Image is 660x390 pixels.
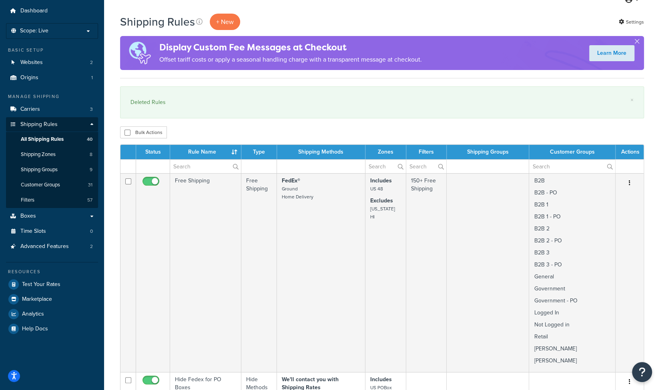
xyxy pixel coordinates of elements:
span: Boxes [20,213,36,220]
span: Carriers [20,106,40,113]
span: 40 [87,136,92,143]
a: Help Docs [6,322,98,336]
span: All Shipping Rules [21,136,64,143]
span: Websites [20,59,43,66]
a: Analytics [6,307,98,321]
input: Search [365,160,406,173]
a: Origins 1 [6,70,98,85]
a: All Shipping Rules 40 [6,132,98,147]
button: Open Resource Center [632,362,652,382]
button: Bulk Actions [120,126,167,138]
p: B2B 1 [534,201,610,209]
li: Time Slots [6,224,98,239]
a: Shipping Rules [6,117,98,132]
th: Customer Groups [529,145,616,159]
p: Government [534,285,610,293]
a: Marketplace [6,292,98,306]
a: Carriers 3 [6,102,98,117]
span: Shipping Rules [20,121,58,128]
th: Actions [616,145,644,159]
p: + New [210,14,240,30]
div: Resources [6,268,98,275]
span: Scope: Live [20,28,48,34]
p: Logged In [534,309,610,317]
p: General [534,273,610,281]
p: B2B 2 [534,225,610,233]
th: Status [136,145,170,159]
div: Basic Setup [6,47,98,54]
span: Dashboard [20,8,48,14]
input: Search [170,160,241,173]
p: Retail [534,333,610,341]
span: 2 [90,243,93,250]
span: Test Your Rates [22,281,60,288]
p: Offset tariff costs or apply a seasonal handling charge with a transparent message at checkout. [159,54,422,65]
li: Shipping Rules [6,117,98,208]
li: Origins [6,70,98,85]
a: Test Your Rates [6,277,98,292]
strong: Includes [370,176,392,185]
small: [US_STATE] HI [370,205,395,220]
input: Search [406,160,446,173]
span: 9 [90,166,92,173]
li: Advanced Features [6,239,98,254]
p: B2B 3 [534,249,610,257]
p: B2B - PO [534,189,610,197]
th: Rule Name : activate to sort column ascending [170,145,241,159]
span: 57 [87,197,92,204]
p: B2B 2 - PO [534,237,610,245]
div: Deleted Rules [130,97,634,108]
input: Search [529,160,615,173]
p: [PERSON_NAME] [534,357,610,365]
span: 0 [90,228,93,235]
th: Shipping Groups [447,145,530,159]
a: Advanced Features 2 [6,239,98,254]
span: 3 [90,106,93,113]
a: Time Slots 0 [6,224,98,239]
span: Shipping Zones [21,151,56,158]
a: Learn More [589,45,634,61]
th: Filters [406,145,447,159]
th: Zones [365,145,406,159]
span: Time Slots [20,228,46,235]
p: B2B 3 - PO [534,261,610,269]
span: Customer Groups [21,182,60,188]
td: Free Shipping [170,173,241,372]
div: Manage Shipping [6,93,98,100]
span: Origins [20,74,38,81]
li: Shipping Zones [6,147,98,162]
th: Type [241,145,277,159]
td: Free Shipping [241,173,277,372]
a: Settings [619,16,644,28]
li: Filters [6,193,98,208]
span: Filters [21,197,34,204]
span: Advanced Features [20,243,69,250]
p: Not Logged in [534,321,610,329]
span: 31 [88,182,92,188]
th: Shipping Methods [277,145,365,159]
p: B2B 1 - PO [534,213,610,221]
li: Carriers [6,102,98,117]
a: Dashboard [6,4,98,18]
a: Websites 2 [6,55,98,70]
a: Customer Groups 31 [6,178,98,192]
a: × [630,97,634,103]
h4: Display Custom Fee Messages at Checkout [159,41,422,54]
img: duties-banner-06bc72dcb5fe05cb3f9472aba00be2ae8eb53ab6f0d8bb03d382ba314ac3c341.png [120,36,159,70]
strong: Includes [370,375,392,384]
span: Marketplace [22,296,52,303]
span: 8 [90,151,92,158]
a: Boxes [6,209,98,224]
a: Filters 57 [6,193,98,208]
li: All Shipping Rules [6,132,98,147]
p: Government - PO [534,297,610,305]
span: 1 [91,74,93,81]
li: Shipping Groups [6,162,98,177]
td: 150+ Free Shipping [406,173,447,372]
span: Analytics [22,311,44,318]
